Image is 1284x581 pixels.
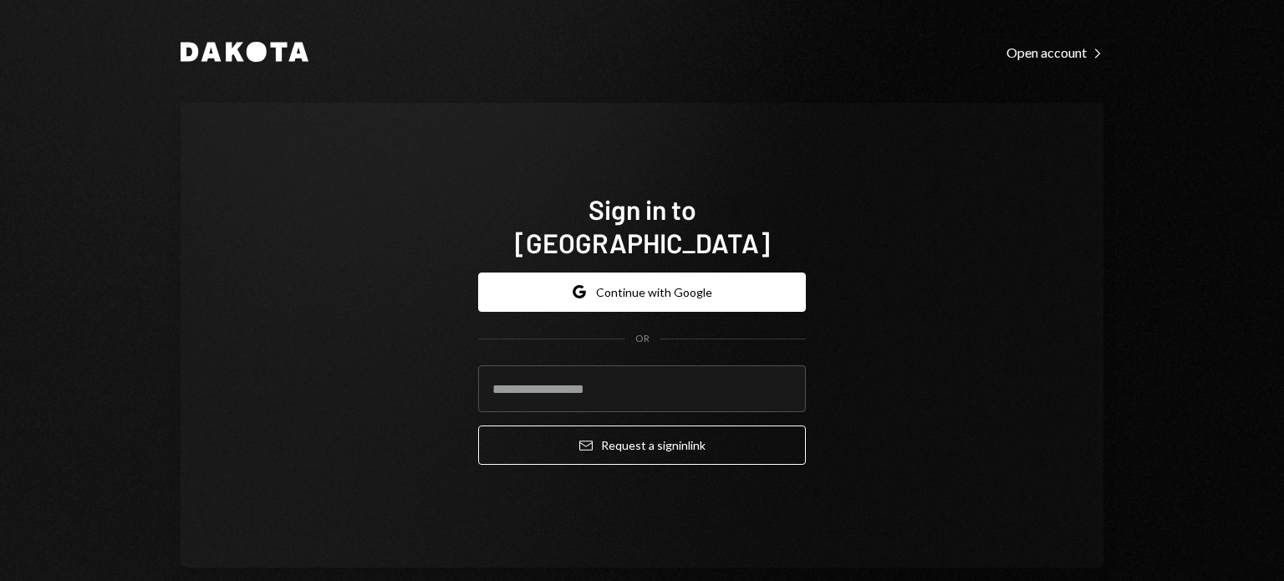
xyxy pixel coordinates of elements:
[478,426,806,465] button: Request a signinlink
[635,332,650,346] div: OR
[478,273,806,312] button: Continue with Google
[478,192,806,259] h1: Sign in to [GEOGRAPHIC_DATA]
[1006,44,1103,61] div: Open account
[1006,43,1103,61] a: Open account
